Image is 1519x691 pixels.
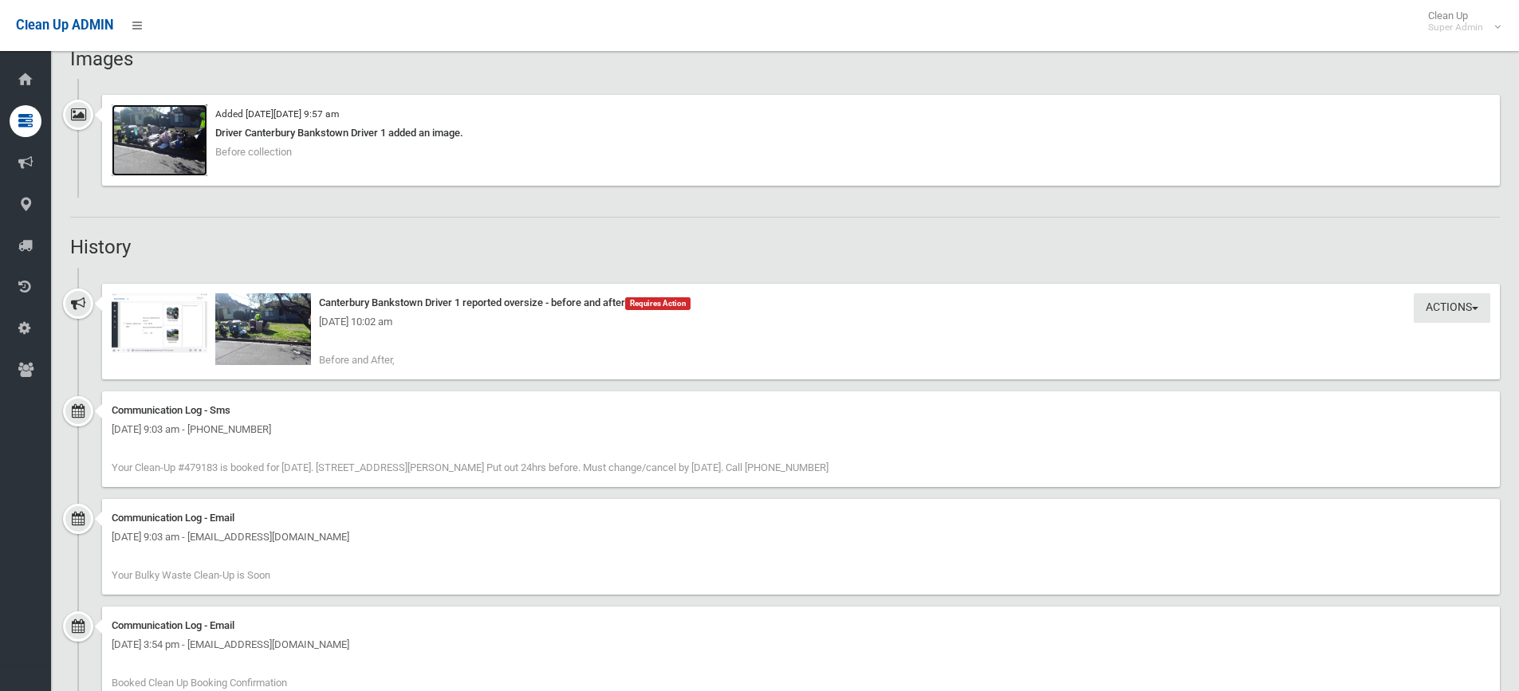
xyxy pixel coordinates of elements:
img: 2025-08-2610.01.162723993783593970601.jpg [215,293,311,365]
div: [DATE] 9:03 am - [EMAIL_ADDRESS][DOMAIN_NAME] [112,528,1490,547]
span: Before and After, [319,354,395,366]
span: Clean Up [1420,10,1499,33]
div: [DATE] 3:54 pm - [EMAIL_ADDRESS][DOMAIN_NAME] [112,635,1490,654]
button: Actions [1414,293,1490,323]
h2: Images [70,49,1500,69]
span: Booked Clean Up Booking Confirmation [112,677,287,689]
div: [DATE] 10:02 am [112,312,1490,332]
div: Communication Log - Email [112,616,1490,635]
img: Screenshot_20250826-100220_Firefox.jpg [112,293,207,353]
img: 2025-08-2609.57.025242109394642866342.jpg [112,104,207,176]
div: Driver Canterbury Bankstown Driver 1 added an image. [112,124,1490,143]
div: Canterbury Bankstown Driver 1 reported oversize - before and after [112,293,1490,312]
span: Requires Action [625,297,691,310]
span: Clean Up ADMIN [16,18,113,33]
div: Communication Log - Sms [112,401,1490,420]
span: Your Clean-Up #479183 is booked for [DATE]. [STREET_ADDRESS][PERSON_NAME] Put out 24hrs before. M... [112,461,828,473]
div: [DATE] 9:03 am - [PHONE_NUMBER] [112,420,1490,439]
span: Before collection [215,146,292,158]
div: Communication Log - Email [112,508,1490,528]
h2: History [70,237,1500,257]
span: Your Bulky Waste Clean-Up is Soon [112,569,270,581]
small: Super Admin [1428,22,1483,33]
small: Added [DATE][DATE] 9:57 am [215,108,339,120]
